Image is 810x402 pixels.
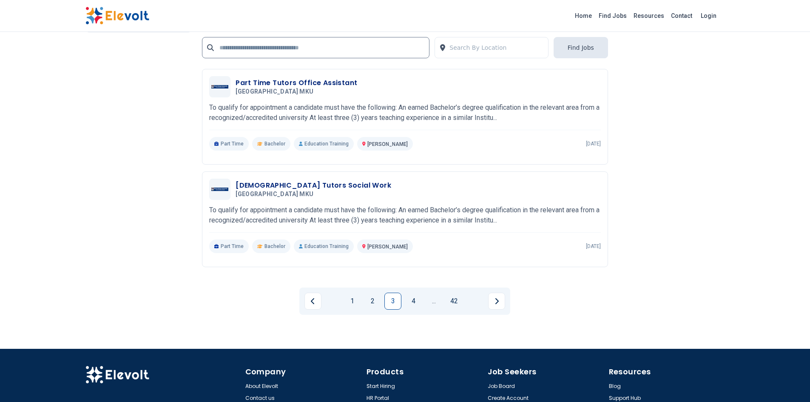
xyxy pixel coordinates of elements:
[364,293,381,310] a: Page 2
[367,141,408,147] span: [PERSON_NAME]
[668,9,696,23] a: Contact
[488,395,529,402] a: Create Account
[488,293,505,310] a: Next page
[609,383,621,390] a: Blog
[236,191,313,198] span: [GEOGRAPHIC_DATA] MKU
[344,293,361,310] a: Page 1
[304,293,505,310] ul: Pagination
[384,293,401,310] a: Page 3 is your current page
[211,188,228,191] img: Mount Kenya University MKU
[488,383,515,390] a: Job Board
[571,9,595,23] a: Home
[367,366,483,378] h4: Products
[264,140,285,147] span: Bachelor
[209,205,601,225] p: To qualify for appointment a candidate must have the following: An earned Bachelor’s degree quali...
[586,243,601,250] p: [DATE]
[85,366,149,384] img: Elevolt
[405,293,422,310] a: Page 4
[595,9,630,23] a: Find Jobs
[211,85,228,88] img: Mount Kenya University MKU
[367,244,408,250] span: [PERSON_NAME]
[209,179,601,253] a: Mount Kenya University MKU[DEMOGRAPHIC_DATA] Tutors Social Work[GEOGRAPHIC_DATA] MKUTo qualify fo...
[85,7,149,25] img: Elevolt
[586,140,601,147] p: [DATE]
[85,39,192,294] iframe: Advertisement
[236,88,313,96] span: [GEOGRAPHIC_DATA] MKU
[264,243,285,250] span: Bachelor
[304,293,321,310] a: Previous page
[554,37,608,58] button: Find Jobs
[609,366,725,378] h4: Resources
[446,293,463,310] a: Page 42
[618,32,725,288] iframe: Advertisement
[236,78,357,88] h3: Part Time Tutors Office Assistant
[245,366,361,378] h4: Company
[367,383,395,390] a: Start Hiring
[209,103,601,123] p: To qualify for appointment a candidate must have the following: An earned Bachelor’s degree quali...
[767,361,810,402] iframe: Chat Widget
[236,180,391,191] h3: [DEMOGRAPHIC_DATA] Tutors Social Work
[609,395,641,402] a: Support Hub
[488,366,604,378] h4: Job Seekers
[209,76,601,151] a: Mount Kenya University MKUPart Time Tutors Office Assistant[GEOGRAPHIC_DATA] MKUTo qualify for ap...
[696,7,722,24] a: Login
[209,137,249,151] p: Part Time
[245,395,275,402] a: Contact us
[245,383,278,390] a: About Elevolt
[630,9,668,23] a: Resources
[294,137,354,151] p: Education Training
[367,395,389,402] a: HR Portal
[294,239,354,253] p: Education Training
[425,293,442,310] a: Jump forward
[209,239,249,253] p: Part Time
